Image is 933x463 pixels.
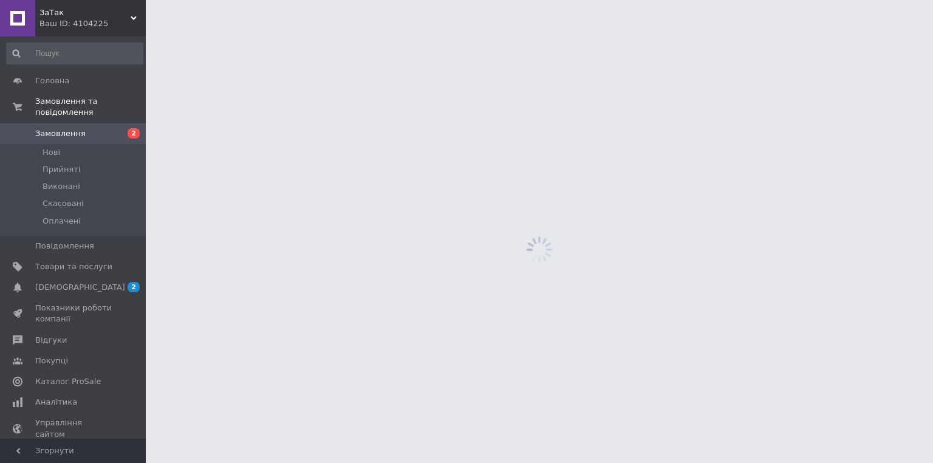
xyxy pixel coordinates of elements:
span: Аналітика [35,397,77,408]
span: Товари та послуги [35,261,112,272]
span: Замовлення [35,128,86,139]
div: Ваш ID: 4104225 [39,18,146,29]
input: Пошук [6,43,143,64]
span: [DEMOGRAPHIC_DATA] [35,282,125,293]
span: Управління сайтом [35,417,112,439]
span: Покупці [35,355,68,366]
span: ЗаТак [39,7,131,18]
span: Каталог ProSale [35,376,101,387]
span: Показники роботи компанії [35,303,112,324]
img: spinner_grey-bg-hcd09dd2d8f1a785e3413b09b97f8118e7.gif [523,233,556,266]
span: Головна [35,75,69,86]
span: Замовлення та повідомлення [35,96,146,118]
span: Скасовані [43,198,84,209]
span: Нові [43,147,60,158]
span: Оплачені [43,216,81,227]
span: 2 [128,128,140,139]
span: 2 [128,282,140,292]
span: Відгуки [35,335,67,346]
span: Повідомлення [35,241,94,252]
span: Виконані [43,181,80,192]
span: Прийняті [43,164,80,175]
